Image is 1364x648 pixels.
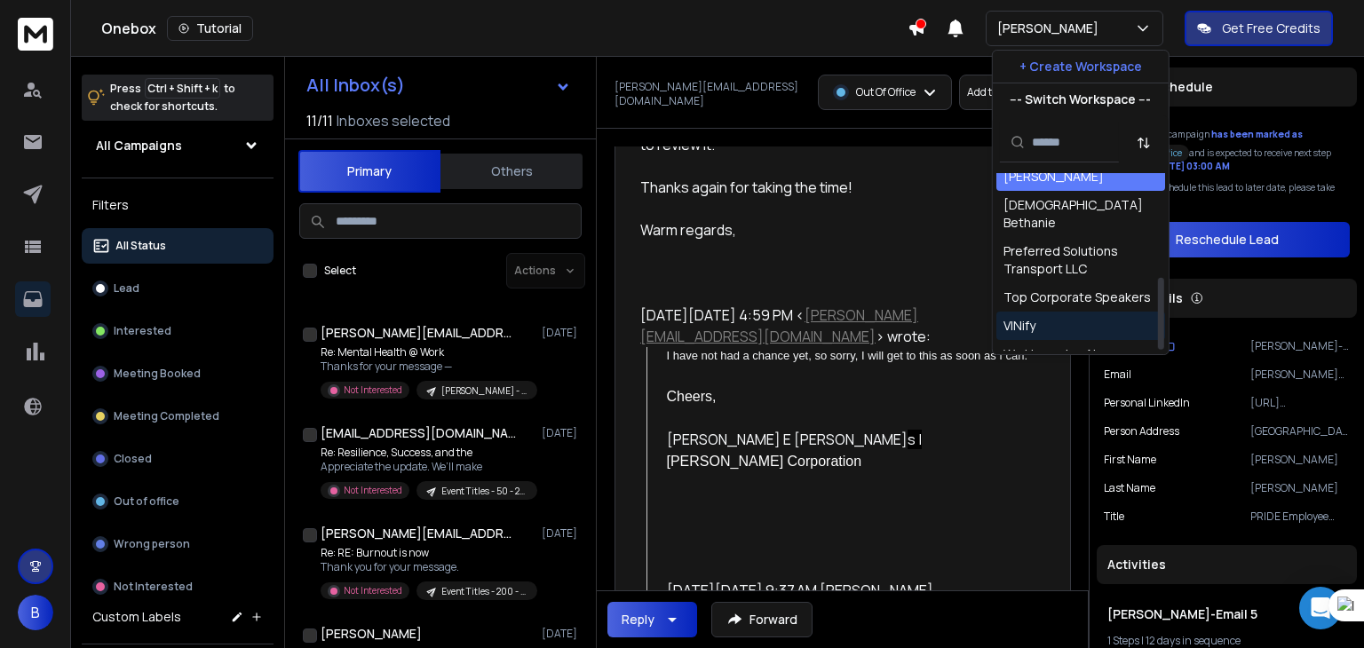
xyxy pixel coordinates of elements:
button: Meeting Booked [82,356,274,391]
p: Not Interested [344,584,402,597]
p: Not Interested [344,383,402,397]
button: B [18,595,53,630]
p: Personal LinkedIn [1104,396,1190,410]
p: [PERSON_NAME]-Email 5 [1250,339,1350,353]
h1: [PERSON_NAME][EMAIL_ADDRESS][PERSON_NAME][DOMAIN_NAME] [321,525,516,542]
div: Onebox [101,16,908,41]
h3: Custom Labels [92,608,181,626]
p: [URL][DOMAIN_NAME][PERSON_NAME] [1250,396,1350,410]
div: We Humanize AI [1003,345,1096,363]
p: [DATE] [542,526,582,541]
button: Not Interested [82,569,274,605]
p: To continue reschedule this lead to later date, please take action. [1104,181,1350,208]
p: Re: Mental Health @ Work [321,345,534,360]
div: This lead in the campaign and is expected to receive next step email on [1104,128,1350,174]
div: Warm regards, [640,219,1031,241]
h1: All Inbox(s) [306,76,405,94]
p: PRIDE Employee Resource Group Co-Lead [1250,510,1350,524]
button: Reply [607,602,697,637]
p: All Status [115,239,166,253]
p: Event Titles - 200 - 500 Empl - US - No Hotels [441,585,527,598]
p: Person Address [1104,424,1179,439]
button: All Inbox(s) [292,67,585,103]
p: Not Interested [344,484,402,497]
button: Lead [82,271,274,306]
span: Ctrl + Shift + k [145,78,220,99]
p: Last Name [1104,481,1155,495]
p: [PERSON_NAME] [1250,453,1350,467]
button: All Campaigns [82,128,274,163]
h1: [PERSON_NAME][EMAIL_ADDRESS][DOMAIN_NAME] [321,324,516,342]
p: Re: RE: Burnout is now [321,546,534,560]
button: + Create Workspace [993,51,1169,83]
h1: All Campaigns [96,137,182,154]
p: First Name [1104,453,1156,467]
p: [PERSON_NAME][EMAIL_ADDRESS][DOMAIN_NAME] [615,80,807,108]
p: Re: Resilience, Success, and the [321,446,534,460]
p: Wrong person [114,537,190,551]
p: + Create Workspace [1019,58,1142,75]
button: Sort by Sort A-Z [1126,125,1162,161]
p: Get Free Credits [1222,20,1320,37]
h1: [PERSON_NAME]-Email 5 [1107,605,1346,623]
label: Select [324,264,356,278]
div: [PERSON_NAME] E [PERSON_NAME] [667,429,1032,472]
p: [PERSON_NAME] - INTL Tech - 50 - 200 Emp - LM - 595 [441,384,527,398]
p: Meeting Booked [114,367,201,381]
button: Primary [298,150,440,193]
div: [DATE] 03:00 AM [1140,160,1230,173]
h1: [EMAIL_ADDRESS][DOMAIN_NAME] [321,424,516,442]
p: Appreciate the update. We’ll make [321,460,534,474]
p: Press to check for shortcuts. [110,80,235,115]
p: Add to [967,85,997,99]
p: Interested [114,324,171,338]
p: Out Of Office [856,85,916,99]
p: Not Interested [114,580,193,594]
div: [DATE][DATE] 9:37 AM [PERSON_NAME] < > wrote: [667,580,1032,644]
div: [DATE][DATE] 4:59 PM < > wrote: [640,304,1031,347]
p: [PERSON_NAME] [997,20,1106,37]
h3: Filters [82,193,274,217]
div: [PERSON_NAME] [1003,168,1104,186]
p: title [1104,510,1124,524]
p: [DATE] [542,326,582,340]
div: Open Intercom Messenger [1299,587,1342,629]
div: Top Corporate Speakers [1003,288,1151,306]
button: Get Free Credits [1185,11,1333,46]
span: s | [908,430,922,449]
div: [DEMOGRAPHIC_DATA] Bethanie [1003,196,1158,232]
div: Activities [1097,545,1357,584]
p: Lead [114,281,139,296]
button: Others [440,152,583,191]
p: Event Titles - 50 - 200 Empl - US - No Hotels [441,485,527,498]
p: Out of office [114,494,179,509]
div: Preferred Solutions Transport LLC [1003,242,1158,278]
span: has been marked as [1211,128,1303,140]
p: Thank you for your message. [321,560,534,574]
div: Reply [622,611,654,628]
p: Thanks for your message — [321,360,534,374]
button: Interested [82,313,274,349]
p: [PERSON_NAME] [1250,481,1350,495]
p: --- Switch Workspace --- [1010,91,1151,108]
div: Thanks again for taking the time! [640,177,1031,198]
div: I have not had a chance yet, so sorry, I will get to this as soon as I can. [667,347,1032,365]
div: Cheers, [667,386,1032,407]
span: [PERSON_NAME] Corporation [667,454,862,469]
button: Forward [711,602,813,637]
span: 1 Steps [1107,633,1139,648]
p: Email [1104,367,1131,382]
p: [DATE] [542,627,582,641]
p: [DATE] [542,426,582,440]
div: VINify [1003,317,1035,335]
button: All Status [82,228,274,264]
button: Wrong person [82,526,274,562]
button: Meeting Completed [82,399,274,434]
button: Closed [82,441,274,477]
p: Closed [114,452,152,466]
span: 11 / 11 [306,110,333,131]
p: [PERSON_NAME][EMAIL_ADDRESS][PERSON_NAME][PERSON_NAME][DOMAIN_NAME] [1250,367,1350,382]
